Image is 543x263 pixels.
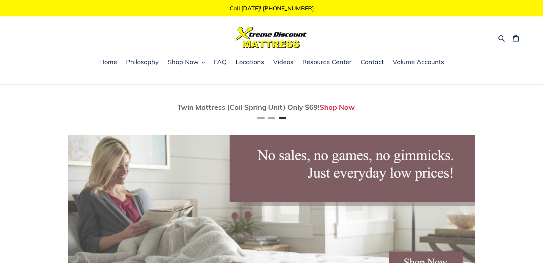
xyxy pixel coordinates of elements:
[299,57,355,68] a: Resource Center
[357,57,387,68] a: Contact
[210,57,230,68] a: FAQ
[126,58,159,66] span: Philosophy
[257,117,265,119] button: Page 1
[99,58,117,66] span: Home
[268,117,275,119] button: Page 2
[393,58,444,66] span: Volume Accounts
[273,58,293,66] span: Videos
[164,57,208,68] button: Shop Now
[389,57,448,68] a: Volume Accounts
[168,58,199,66] span: Shop Now
[320,103,355,112] a: Shop Now
[270,57,297,68] a: Videos
[232,57,268,68] a: Locations
[236,27,307,48] img: Xtreme Discount Mattress
[96,57,121,68] a: Home
[214,58,227,66] span: FAQ
[236,58,264,66] span: Locations
[302,58,352,66] span: Resource Center
[122,57,162,68] a: Philosophy
[361,58,384,66] span: Contact
[177,103,320,112] span: Twin Mattress (Coil Spring Unit) Only $69!
[279,117,286,119] button: Page 3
